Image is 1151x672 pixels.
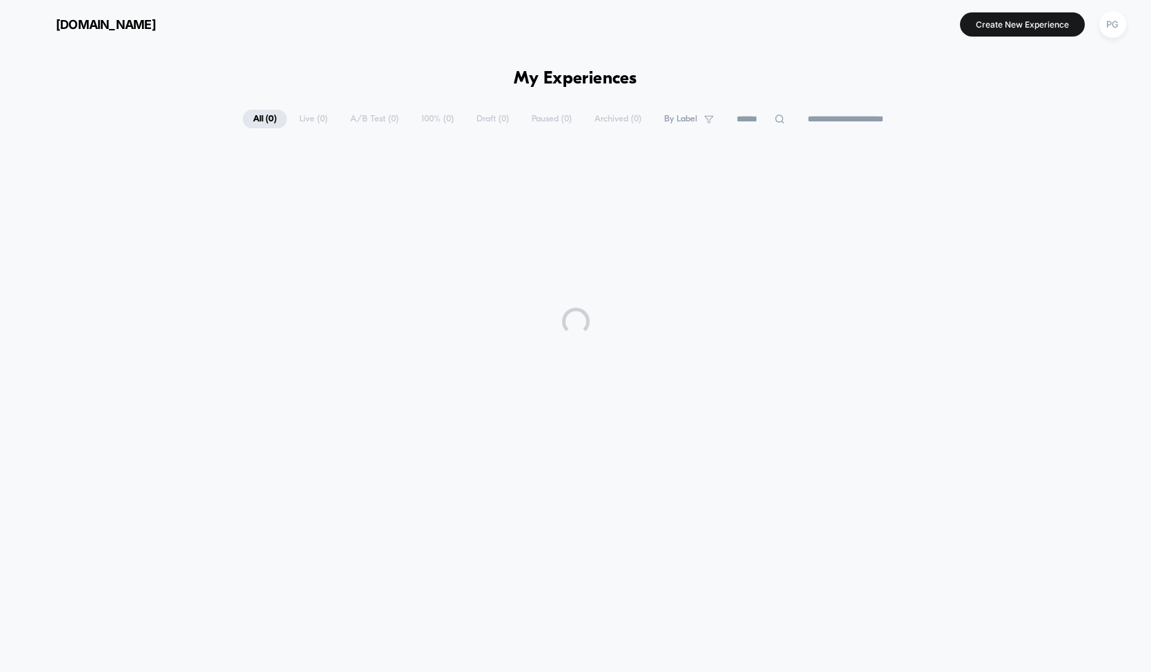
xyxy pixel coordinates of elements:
span: All ( 0 ) [243,110,287,128]
span: [DOMAIN_NAME] [56,17,156,32]
button: PG [1095,10,1130,39]
div: PG [1099,11,1126,38]
h1: My Experiences [514,69,637,89]
span: By Label [664,114,697,124]
button: [DOMAIN_NAME] [21,13,160,35]
button: Create New Experience [960,12,1085,37]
